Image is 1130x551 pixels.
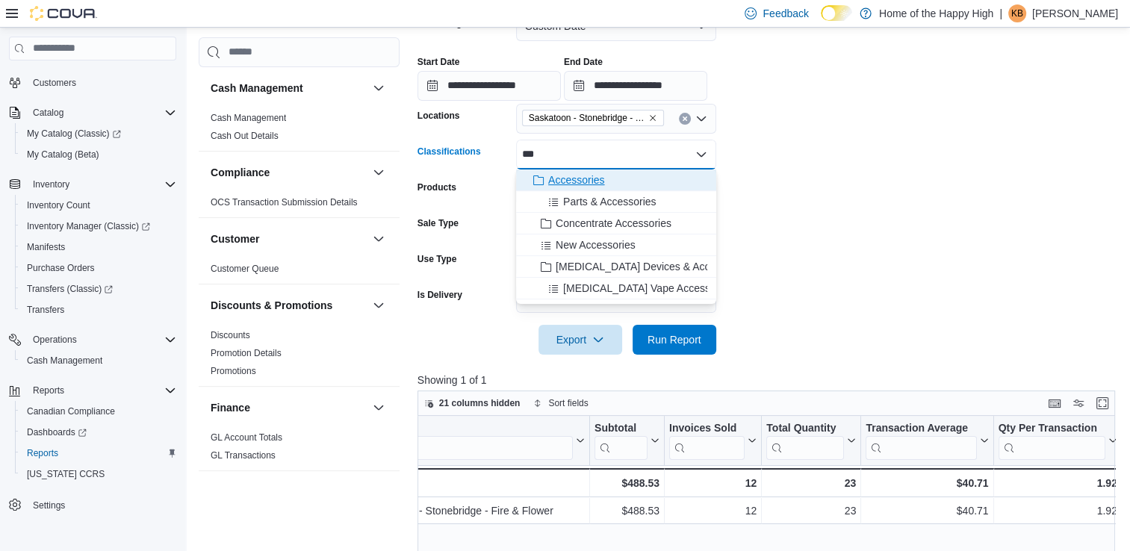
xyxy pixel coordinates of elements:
div: Location [367,421,573,459]
div: Finance [199,429,400,470]
span: Promotion Details [211,347,282,359]
span: Manifests [27,241,65,253]
span: My Catalog (Classic) [27,128,121,140]
span: Inventory Manager (Classic) [21,217,176,235]
h3: Customer [211,231,259,246]
div: $40.71 [866,502,988,520]
button: Cash Management [370,79,388,97]
button: Location [367,421,585,459]
span: Dashboards [27,426,87,438]
span: Dashboards [21,423,176,441]
button: Operations [27,331,83,349]
span: Sort fields [548,397,588,409]
button: New Accessories [516,234,716,256]
a: Canadian Compliance [21,402,121,420]
span: Reports [27,447,58,459]
button: Sort fields [527,394,594,412]
button: Accessories [516,169,716,191]
span: Transfers (Classic) [21,280,176,298]
span: [MEDICAL_DATA] Vape Accessories [563,281,733,296]
label: Is Delivery [417,289,462,301]
button: Transaction Average [866,421,988,459]
button: Clear input [679,113,691,125]
a: Manifests [21,238,71,256]
span: Catalog [33,107,63,119]
a: Customers [27,74,82,92]
button: Concentrate Accessories [516,213,716,234]
button: Finance [211,400,367,415]
span: Accessories [548,172,604,187]
div: Invoices Sold [669,421,745,459]
button: Cash Management [15,350,182,371]
button: 21 columns hidden [418,394,527,412]
div: Cash Management [199,109,400,151]
span: [MEDICAL_DATA] Devices & Accessories [556,259,749,274]
div: Customer [199,260,400,284]
button: Discounts & Promotions [211,298,367,313]
h3: Compliance [211,165,270,180]
label: End Date [564,56,603,68]
a: Inventory Count [21,196,96,214]
button: Compliance [370,164,388,181]
span: Customers [27,73,176,92]
button: Customer [370,230,388,248]
span: Concentrate Accessories [556,216,671,231]
input: Press the down key to open a popover containing a calendar. [417,71,561,101]
span: Transfers (Classic) [27,283,113,295]
button: Inventory [27,175,75,193]
span: Purchase Orders [21,259,176,277]
div: Total Quantity [766,421,844,459]
span: Discounts [211,329,250,341]
span: Canadian Compliance [27,405,115,417]
a: Cash Out Details [211,131,279,141]
div: Qty Per Transaction [998,421,1105,435]
button: Run Report [633,325,716,355]
a: Inventory Manager (Classic) [21,217,156,235]
button: Enter fullscreen [1093,394,1111,412]
label: Products [417,181,456,193]
span: Run Report [648,332,701,347]
h3: Discounts & Promotions [211,298,332,313]
div: Saskatoon - Stonebridge - Fire & Flower [367,502,585,520]
span: Reports [21,444,176,462]
button: Export [538,325,622,355]
button: Transfers [15,299,182,320]
button: Finance [370,399,388,417]
button: [MEDICAL_DATA] Devices & Accessories [516,256,716,278]
a: Cash Management [211,113,286,123]
img: Cova [30,6,97,21]
span: Feedback [763,6,808,21]
button: Discounts & Promotions [370,296,388,314]
span: KB [1011,4,1023,22]
span: Saskatoon - Stonebridge - Fire & Flower [522,110,664,126]
div: Location [367,421,573,435]
button: Close list of options [695,149,707,161]
span: Transfers [21,301,176,319]
button: Inventory [3,174,182,195]
span: [US_STATE] CCRS [27,468,105,480]
div: Katelynd Bartelen [1008,4,1026,22]
span: Inventory [27,175,176,193]
button: Customer [211,231,367,246]
button: Open list of options [695,113,707,125]
span: Inventory Count [27,199,90,211]
p: Home of the Happy High [879,4,993,22]
div: $40.71 [866,474,988,492]
label: Sale Type [417,217,459,229]
a: Promotions [211,366,256,376]
a: Discounts [211,330,250,340]
div: Transaction Average [866,421,976,435]
span: Inventory Manager (Classic) [27,220,150,232]
button: Subtotal [595,421,659,459]
h3: Cash Management [211,81,303,96]
a: Dashboards [15,422,182,443]
span: Customers [33,77,76,89]
span: Transfers [27,304,64,316]
button: Parts & Accessories [516,191,716,213]
span: My Catalog (Beta) [21,146,176,164]
div: Subtotal [595,421,648,435]
span: Manifests [21,238,176,256]
label: Locations [417,110,460,122]
div: Totals [366,474,585,492]
a: Promotion Details [211,348,282,358]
